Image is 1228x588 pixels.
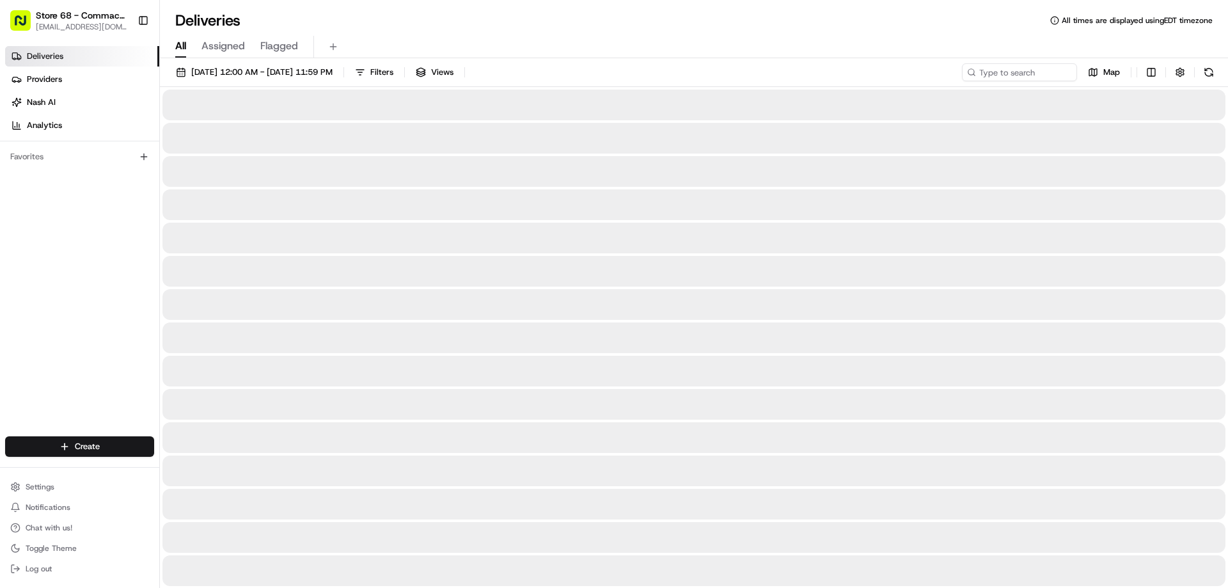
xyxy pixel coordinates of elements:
span: Flagged [260,38,298,54]
button: Map [1082,63,1126,81]
span: Views [431,67,453,78]
span: Log out [26,564,52,574]
span: Analytics [27,120,62,131]
button: Notifications [5,498,154,516]
span: [DATE] 12:00 AM - [DATE] 11:59 PM [191,67,333,78]
div: Favorites [5,147,154,167]
a: Providers [5,69,159,90]
span: Settings [26,482,54,492]
button: [EMAIL_ADDRESS][DOMAIN_NAME] [36,22,127,32]
a: Analytics [5,115,159,136]
span: Nash AI [27,97,56,108]
span: Deliveries [27,51,63,62]
button: Log out [5,560,154,578]
span: Map [1103,67,1120,78]
button: Filters [349,63,399,81]
button: Refresh [1200,63,1218,81]
button: Store 68 - Commack, [GEOGRAPHIC_DATA] (Just Salad)[EMAIL_ADDRESS][DOMAIN_NAME] [5,5,132,36]
button: Views [410,63,459,81]
input: Type to search [962,63,1077,81]
button: Store 68 - Commack, [GEOGRAPHIC_DATA] (Just Salad) [36,9,127,22]
h1: Deliveries [175,10,240,31]
span: All [175,38,186,54]
button: Create [5,436,154,457]
span: Filters [370,67,393,78]
span: Notifications [26,502,70,513]
button: [DATE] 12:00 AM - [DATE] 11:59 PM [170,63,338,81]
span: Chat with us! [26,523,72,533]
span: Toggle Theme [26,543,77,553]
button: Settings [5,478,154,496]
button: Chat with us! [5,519,154,537]
span: Providers [27,74,62,85]
span: Create [75,441,100,452]
a: Deliveries [5,46,159,67]
a: Nash AI [5,92,159,113]
span: All times are displayed using EDT timezone [1062,15,1213,26]
button: Toggle Theme [5,539,154,557]
span: Assigned [201,38,245,54]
